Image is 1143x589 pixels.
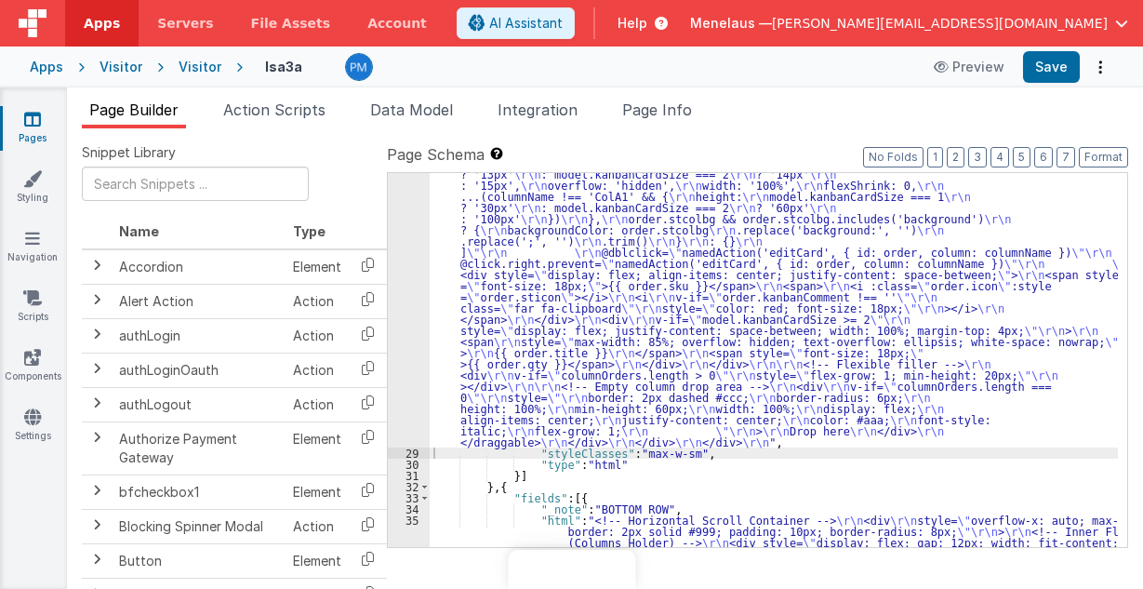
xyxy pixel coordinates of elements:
[179,58,221,76] div: Visitor
[286,284,349,318] td: Action
[1023,51,1080,83] button: Save
[1057,147,1075,167] button: 7
[293,223,326,239] span: Type
[82,167,309,201] input: Search Snippets ...
[286,387,349,422] td: Action
[286,509,349,543] td: Action
[112,387,286,422] td: authLogout
[286,353,349,387] td: Action
[489,14,563,33] span: AI Assistant
[251,14,331,33] span: File Assets
[690,14,772,33] span: Menelaus —
[1013,147,1030,167] button: 5
[84,14,120,33] span: Apps
[89,100,179,119] span: Page Builder
[1087,54,1113,80] button: Options
[388,470,430,481] div: 31
[927,147,943,167] button: 1
[157,14,213,33] span: Servers
[690,14,1128,33] button: Menelaus — [PERSON_NAME][EMAIL_ADDRESS][DOMAIN_NAME]
[286,422,349,475] td: Element
[772,14,1108,33] span: [PERSON_NAME][EMAIL_ADDRESS][DOMAIN_NAME]
[286,475,349,509] td: Element
[265,60,302,74] h4: lsa3a
[112,543,286,578] td: Button
[112,249,286,285] td: Accordion
[112,318,286,353] td: authLogin
[112,509,286,543] td: Blocking Spinner Modal
[968,147,987,167] button: 3
[863,147,924,167] button: No Folds
[388,481,430,492] div: 32
[498,100,578,119] span: Integration
[388,448,430,459] div: 29
[30,58,63,76] div: Apps
[388,492,430,503] div: 33
[112,353,286,387] td: authLoginOauth
[370,100,453,119] span: Data Model
[388,503,430,515] div: 34
[387,143,485,166] span: Page Schema
[622,100,692,119] span: Page Info
[286,543,349,578] td: Element
[346,54,372,80] img: a12ed5ba5769bda9d2665f51d2850528
[388,459,430,470] div: 30
[457,7,575,39] button: AI Assistant
[112,422,286,475] td: Authorize Payment Gateway
[112,475,286,509] td: bfcheckbox1
[990,147,1009,167] button: 4
[923,52,1016,82] button: Preview
[1034,147,1053,167] button: 6
[618,14,647,33] span: Help
[286,318,349,353] td: Action
[1079,147,1128,167] button: Format
[508,550,635,589] iframe: Marker.io feedback button
[119,223,159,239] span: Name
[947,147,964,167] button: 2
[112,284,286,318] td: Alert Action
[286,249,349,285] td: Element
[82,143,176,162] span: Snippet Library
[100,58,142,76] div: Visitor
[223,100,326,119] span: Action Scripts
